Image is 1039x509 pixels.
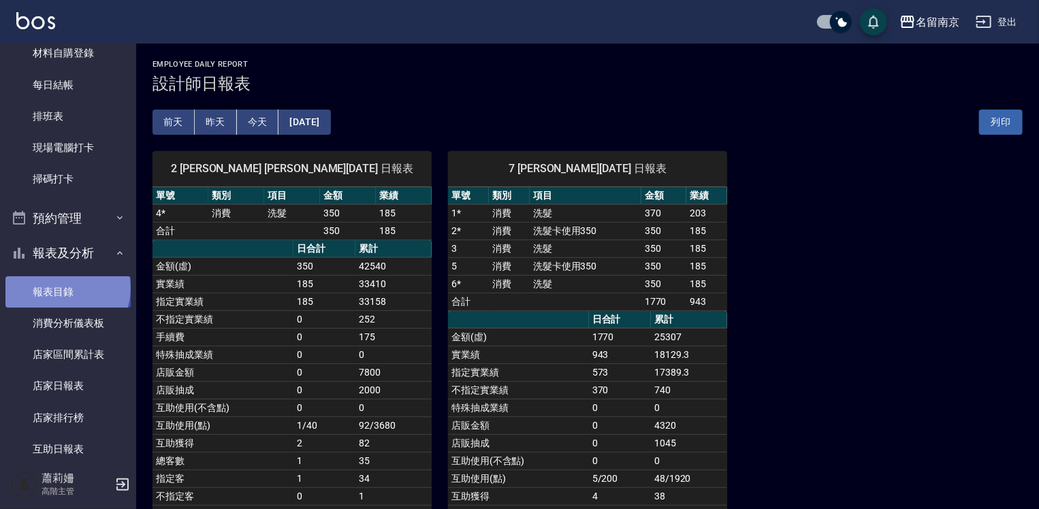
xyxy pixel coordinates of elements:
a: 排班表 [5,101,131,132]
th: 項目 [264,187,320,205]
td: 金額(虛) [153,257,293,275]
td: 740 [651,381,727,399]
td: 0 [293,310,355,328]
button: [DATE] [278,110,330,135]
th: 業績 [376,187,432,205]
td: 350 [641,222,686,240]
td: 1/40 [293,416,355,434]
td: 實業績 [448,346,589,363]
td: 943 [589,346,651,363]
td: 25307 [651,328,727,346]
span: 7 [PERSON_NAME][DATE] 日報表 [464,162,711,176]
td: 0 [293,363,355,381]
td: 消費 [489,240,530,257]
a: 掃碼打卡 [5,163,131,195]
img: Person [11,471,38,498]
td: 2 [293,434,355,452]
td: 7800 [355,363,432,381]
td: 4 [589,487,651,505]
td: 175 [355,328,432,346]
a: 互助日報表 [5,433,131,465]
td: 消費 [489,275,530,293]
td: 合計 [448,293,489,310]
td: 350 [293,257,355,275]
td: 350 [320,222,376,240]
th: 業績 [686,187,727,205]
td: 42540 [355,257,432,275]
th: 日合計 [589,311,651,329]
td: 指定客 [153,470,293,487]
td: 洗髮 [264,204,320,222]
td: 1 [293,452,355,470]
td: 金額(虛) [448,328,589,346]
td: 38 [651,487,727,505]
td: 互助獲得 [153,434,293,452]
button: 預約管理 [5,201,131,236]
td: 合計 [153,222,208,240]
button: 報表及分析 [5,235,131,271]
th: 累計 [355,240,432,258]
td: 0 [293,346,355,363]
td: 943 [686,293,727,310]
td: 不指定實業績 [153,310,293,328]
td: 92/3680 [355,416,432,434]
img: Logo [16,12,55,29]
td: 1 [293,470,355,487]
td: 185 [376,222,432,240]
a: 消費分析儀表板 [5,308,131,339]
a: 材料自購登錄 [5,37,131,69]
td: 特殊抽成業績 [448,399,589,416]
td: 1045 [651,434,727,452]
td: 0 [293,399,355,416]
td: 消費 [489,257,530,275]
td: 洗髮 [530,240,641,257]
h2: Employee Daily Report [153,60,1023,69]
td: 34 [355,470,432,487]
a: 3 [451,243,457,254]
span: 2 [PERSON_NAME] [PERSON_NAME][DATE] 日報表 [169,162,415,176]
td: 指定實業績 [153,293,293,310]
th: 類別 [208,187,264,205]
td: 370 [641,204,686,222]
td: 5/200 [589,470,651,487]
td: 手續費 [153,328,293,346]
td: 1770 [589,328,651,346]
td: 185 [293,293,355,310]
th: 項目 [530,187,641,205]
td: 消費 [208,204,264,222]
a: 店家排行榜 [5,402,131,433]
td: 0 [589,434,651,452]
td: 店販抽成 [448,434,589,452]
button: save [860,8,887,35]
td: 洗髮 [530,204,641,222]
a: 每日結帳 [5,69,131,101]
a: 店家區間累計表 [5,339,131,370]
td: 互助使用(不含點) [448,452,589,470]
td: 370 [589,381,651,399]
h3: 設計師日報表 [153,74,1023,93]
button: 昨天 [195,110,237,135]
td: 350 [641,257,686,275]
td: 0 [589,416,651,434]
td: 0 [651,452,727,470]
p: 高階主管 [42,485,111,497]
td: 店販金額 [153,363,293,381]
td: 1 [355,487,432,505]
td: 185 [686,222,727,240]
h5: 蕭莉姍 [42,472,111,485]
td: 4320 [651,416,727,434]
td: 350 [320,204,376,222]
td: 185 [376,204,432,222]
td: 0 [355,346,432,363]
td: 573 [589,363,651,381]
button: 今天 [237,110,279,135]
td: 2000 [355,381,432,399]
td: 0 [589,399,651,416]
td: 18129.3 [651,346,727,363]
td: 185 [686,240,727,257]
a: 現場電腦打卡 [5,132,131,163]
td: 252 [355,310,432,328]
td: 互助獲得 [448,487,589,505]
td: 17389.3 [651,363,727,381]
td: 0 [293,381,355,399]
